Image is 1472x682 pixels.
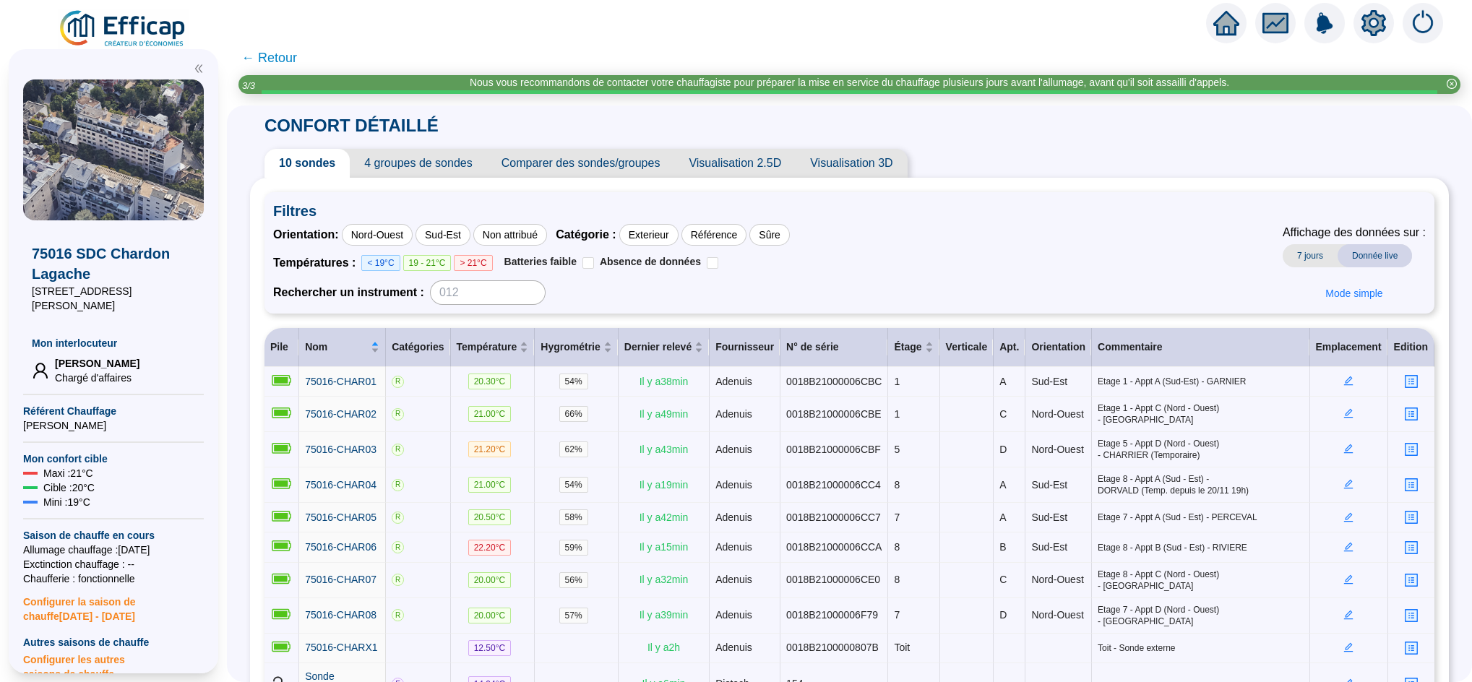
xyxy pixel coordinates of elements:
span: 75016-CHAR07 [305,574,376,585]
div: Sûre [749,224,790,246]
span: edit [1343,542,1353,552]
span: R [392,609,404,621]
span: edit [1343,512,1353,522]
span: 21.00 °C [468,406,512,422]
span: Sud-Est [1031,511,1067,523]
span: < 19°C [361,255,400,271]
div: Référence [681,224,747,246]
td: Adenuis [710,598,780,634]
span: 75016-CHAR01 [305,376,376,387]
td: Adenuis [710,397,780,432]
th: Commentaire [1092,328,1309,367]
th: Orientation [1025,328,1092,367]
span: R [392,574,404,586]
span: 75016-CHAR05 [305,511,376,523]
span: 0018B21000006CE0 [786,574,880,585]
span: 7 [894,511,900,523]
span: 12.50 °C [468,640,512,656]
td: Adenuis [710,503,780,532]
span: 54 % [559,374,588,389]
span: Nom [305,340,368,355]
span: Etage 7 - Appt A (Sud - Est) - PERCEVAL [1098,511,1303,523]
span: 20.50 °C [468,509,512,525]
img: alerts [1304,3,1345,43]
span: Batteries faible [504,256,577,267]
span: > 21°C [454,255,492,271]
span: setting [1361,10,1387,36]
span: 0018B21000006CC4 [786,479,881,491]
span: double-left [194,64,204,74]
span: Chargé d'affaires [55,371,139,385]
span: Sud-Est [1031,541,1067,553]
span: 20.00 °C [468,608,512,623]
a: 75016-CHAR01 [305,374,376,389]
span: edit [1343,376,1353,386]
span: Il y a 2 h [647,642,680,653]
span: 19 - 21°C [403,255,452,271]
span: profile [1404,478,1419,492]
span: Filtres [273,201,1426,221]
div: Sud-Est [416,224,470,246]
span: R [392,511,404,524]
span: 22.20 °C [468,540,512,556]
span: Autres saisons de chauffe [23,635,204,649]
a: 75016-CHAR06 [305,540,376,555]
span: Mon interlocuteur [32,336,195,350]
span: Mini : 19 °C [43,495,90,509]
th: Apt. [994,328,1025,367]
div: Nous vous recommandons de contacter votre chauffagiste pour préparer la mise en service du chauff... [470,75,1229,90]
span: B [999,541,1006,553]
span: 0018B21000006CCA [786,541,882,553]
span: C [999,574,1007,585]
span: 4 groupes de sondes [350,149,486,178]
span: 75016-CHAR04 [305,479,376,491]
span: profile [1404,608,1419,623]
span: 8 [894,574,900,585]
span: home [1213,10,1239,36]
span: R [392,408,404,420]
span: Nord-Ouest [1031,444,1083,455]
span: 56 % [559,572,588,588]
th: Emplacement [1310,328,1388,367]
span: profile [1404,540,1419,555]
a: 75016-CHAR02 [305,407,376,422]
button: Mode simple [1314,282,1394,305]
span: 21.20 °C [468,441,512,457]
td: Adenuis [710,432,780,467]
span: 0018B21000006CBF [786,444,881,455]
span: profile [1404,573,1419,587]
td: Adenuis [710,563,780,598]
span: Maxi : 21 °C [43,466,93,480]
th: Étage [888,328,939,367]
span: edit [1343,574,1353,584]
span: Comparer des sondes/groupes [487,149,675,178]
span: edit [1343,642,1353,652]
span: Température [457,340,517,355]
th: Température [451,328,535,367]
span: Visualisation 3D [796,149,907,178]
span: fund [1262,10,1288,36]
span: 54 % [559,477,588,493]
span: Pile [270,341,288,353]
span: Dernier relevé [624,340,692,355]
span: Saison de chauffe en cours [23,528,204,543]
span: Orientation : [273,226,339,243]
span: 1 [894,376,900,387]
a: 75016-CHAR07 [305,572,376,587]
td: Adenuis [710,367,780,397]
span: Etage 8 - Appt A (Sud - Est) - DORVALD (Temp. depuis le 20/11 19h) [1098,473,1303,496]
span: 0018B21000006F79 [786,609,878,621]
span: C [999,408,1007,420]
span: close-circle [1447,79,1457,89]
span: Affichage des données sur : [1283,224,1426,241]
span: Il y a 15 min [640,541,689,553]
span: 75016-CHAR08 [305,609,376,621]
span: Configurer les autres saisons de chauffe [23,649,204,681]
span: 75016 SDC Chardon Lagache [32,243,195,284]
span: 0018B21000006CC7 [786,511,881,523]
span: R [392,541,404,553]
span: [PERSON_NAME] [23,418,204,433]
span: Catégorie : [556,226,616,243]
span: 21.00 °C [468,477,512,493]
span: [STREET_ADDRESS][PERSON_NAME] [32,284,195,313]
